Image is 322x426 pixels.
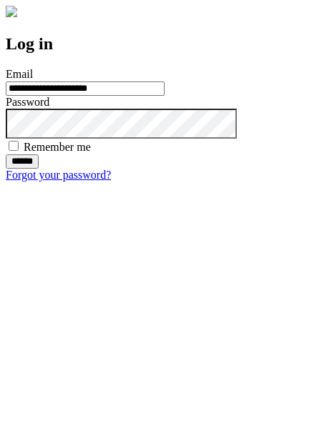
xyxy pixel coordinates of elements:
[24,141,91,153] label: Remember me
[6,34,316,54] h2: Log in
[6,6,17,17] img: logo-4e3dc11c47720685a147b03b5a06dd966a58ff35d612b21f08c02c0306f2b779.png
[6,68,33,80] label: Email
[6,169,111,181] a: Forgot your password?
[6,96,49,108] label: Password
